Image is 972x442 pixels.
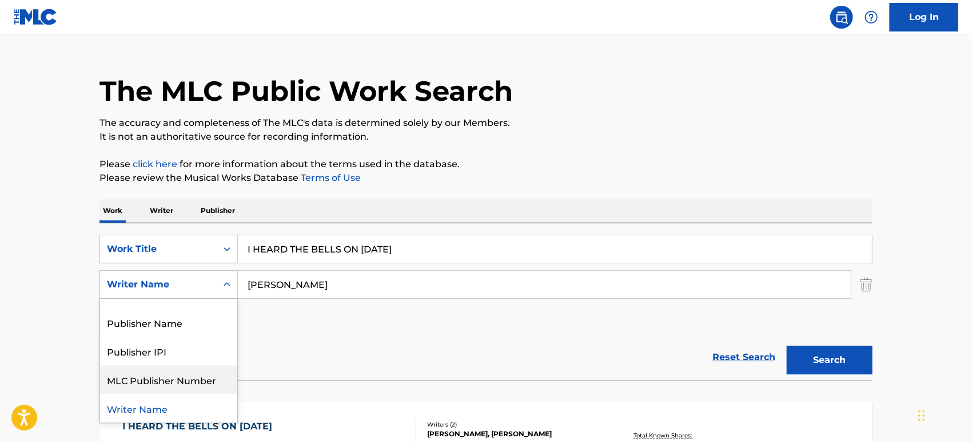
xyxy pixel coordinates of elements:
[99,171,873,185] p: Please review the Musical Works Database
[100,365,237,394] div: MLC Publisher Number
[787,346,873,374] button: Search
[707,345,781,370] a: Reset Search
[99,235,873,380] form: Search Form
[107,278,210,291] div: Writer Name
[915,387,972,442] iframe: Chat Widget
[14,9,58,25] img: MLC Logo
[860,270,873,299] img: Delete Criterion
[298,172,361,183] a: Terms of Use
[860,6,883,29] div: Help
[918,398,925,433] div: Drag
[99,157,873,171] p: Please for more information about the terms used in the database.
[100,394,237,423] div: Writer Name
[197,199,238,223] p: Publisher
[123,420,278,433] div: I HEARD THE BELLS ON [DATE]
[99,130,873,144] p: It is not an authoritative source for recording information.
[99,116,873,130] p: The accuracy and completeness of The MLC's data is determined solely by our Members.
[427,420,600,429] div: Writers ( 2 )
[146,199,177,223] p: Writer
[107,242,210,256] div: Work Title
[830,6,853,29] a: Public Search
[100,308,237,337] div: Publisher Name
[890,3,958,31] a: Log In
[99,74,513,108] h1: The MLC Public Work Search
[100,337,237,365] div: Publisher IPI
[835,10,848,24] img: search
[133,159,177,169] a: click here
[865,10,878,24] img: help
[99,199,126,223] p: Work
[634,431,695,440] p: Total Known Shares:
[427,429,600,439] div: [PERSON_NAME], [PERSON_NAME]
